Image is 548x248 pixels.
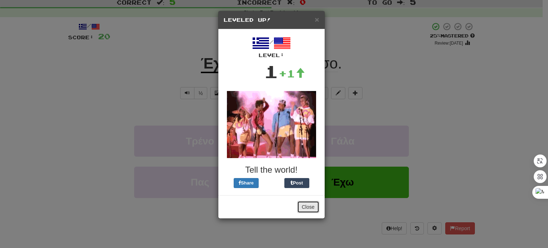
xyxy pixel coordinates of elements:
[259,178,284,188] iframe: X Post Button
[224,35,319,59] div: /
[224,165,319,174] h3: Tell the world!
[284,178,309,188] button: Post
[279,66,305,81] div: +1
[315,15,319,24] span: ×
[227,91,316,158] img: dancing-0d422d2bf4134a41bd870944a7e477a280a918d08b0375f72831dcce4ed6eb41.gif
[297,201,319,213] button: Close
[224,52,319,59] div: Level:
[224,16,319,24] h5: Leveled Up!
[234,178,259,188] button: Share
[264,59,279,84] div: 1
[315,16,319,23] button: Close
